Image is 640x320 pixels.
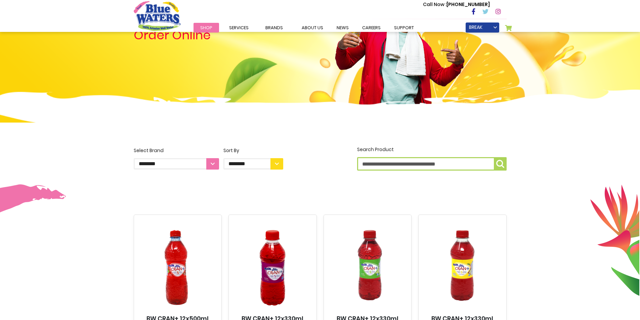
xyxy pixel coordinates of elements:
[330,221,406,315] img: BW CRAN+ 12x330ml Cran/Lime
[357,157,507,171] input: Search Product
[496,160,504,168] img: search-icon.png
[423,1,490,8] p: [PHONE_NUMBER]
[223,158,283,170] select: Sort By
[235,221,310,315] img: BW CRAN+ 12x330ml Cran/Grape
[425,221,500,315] img: BW CRAN+ 12x330ml Cran/Apple
[140,221,216,315] img: BW CRAN+ 12x500ml Cran/Apple
[229,25,249,31] span: Services
[295,23,330,33] a: about us
[265,25,283,31] span: Brands
[134,29,283,41] h4: Order Online
[355,23,387,33] a: careers
[357,146,507,171] label: Search Product
[466,22,499,33] a: BREAK THROUGH BUSINESS SOLUTIONS LTD
[494,157,507,171] button: Search Product
[223,147,283,154] div: Sort By
[134,147,219,170] label: Select Brand
[423,1,446,8] span: Call Now :
[330,23,355,33] a: News
[200,25,212,31] span: Shop
[134,1,181,31] a: store logo
[134,158,219,170] select: Select Brand
[387,23,421,33] a: support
